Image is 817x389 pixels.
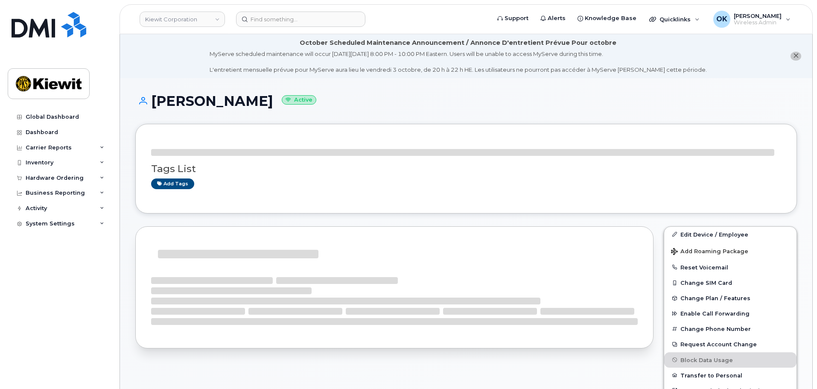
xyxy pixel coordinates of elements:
[664,321,797,336] button: Change Phone Number
[664,336,797,352] button: Request Account Change
[135,94,797,108] h1: [PERSON_NAME]
[300,38,616,47] div: October Scheduled Maintenance Announcement / Annonce D'entretient Prévue Pour octobre
[282,95,316,105] small: Active
[680,310,750,317] span: Enable Call Forwarding
[210,50,707,74] div: MyServe scheduled maintenance will occur [DATE][DATE] 8:00 PM - 10:00 PM Eastern. Users will be u...
[791,52,801,61] button: close notification
[664,242,797,260] button: Add Roaming Package
[664,290,797,306] button: Change Plan / Features
[671,248,748,256] span: Add Roaming Package
[664,260,797,275] button: Reset Voicemail
[680,295,750,301] span: Change Plan / Features
[151,164,781,174] h3: Tags List
[664,227,797,242] a: Edit Device / Employee
[664,352,797,368] button: Block Data Usage
[151,178,194,189] a: Add tags
[664,306,797,321] button: Enable Call Forwarding
[664,368,797,383] button: Transfer to Personal
[664,275,797,290] button: Change SIM Card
